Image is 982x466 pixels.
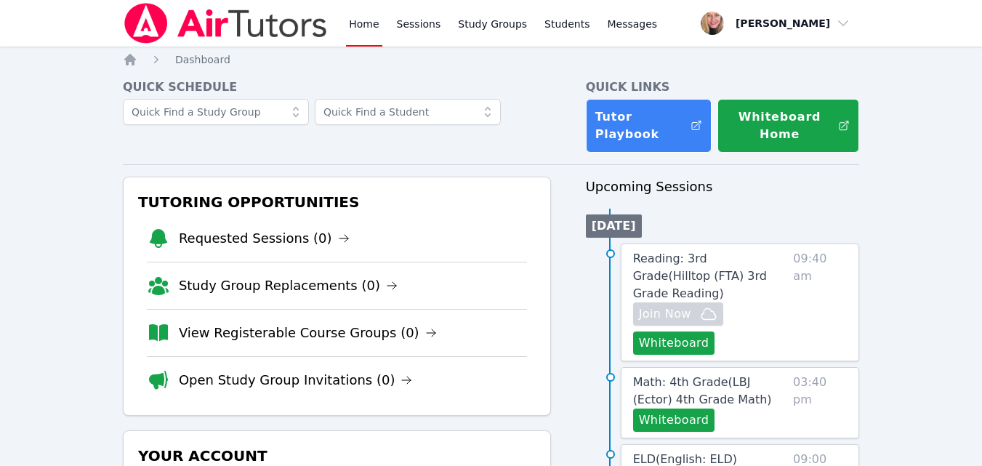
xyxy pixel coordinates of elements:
li: [DATE] [586,214,642,238]
h3: Tutoring Opportunities [135,189,539,215]
span: Join Now [639,305,691,323]
input: Quick Find a Student [315,99,501,125]
span: Reading: 3rd Grade ( Hilltop (FTA) 3rd Grade Reading ) [633,252,767,300]
a: View Registerable Course Groups (0) [179,323,437,343]
span: Dashboard [175,54,230,65]
button: Whiteboard [633,332,715,355]
span: Math: 4th Grade ( LBJ (Ector) 4th Grade Math ) [633,375,772,406]
button: Join Now [633,302,723,326]
span: 03:40 pm [793,374,847,432]
span: Messages [608,17,658,31]
span: 09:40 am [793,250,847,355]
img: Air Tutors [123,3,329,44]
a: Open Study Group Invitations (0) [179,370,413,390]
button: Whiteboard Home [717,99,859,153]
nav: Breadcrumb [123,52,859,67]
h3: Upcoming Sessions [586,177,860,197]
a: Dashboard [175,52,230,67]
input: Quick Find a Study Group [123,99,309,125]
a: Study Group Replacements (0) [179,276,398,296]
a: Reading: 3rd Grade(Hilltop (FTA) 3rd Grade Reading) [633,250,788,302]
a: Math: 4th Grade(LBJ (Ector) 4th Grade Math) [633,374,787,409]
button: Whiteboard [633,409,715,432]
a: Requested Sessions (0) [179,228,350,249]
span: ELD ( English: ELD ) [633,452,737,466]
a: Tutor Playbook [586,99,712,153]
h4: Quick Links [586,79,860,96]
h4: Quick Schedule [123,79,551,96]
